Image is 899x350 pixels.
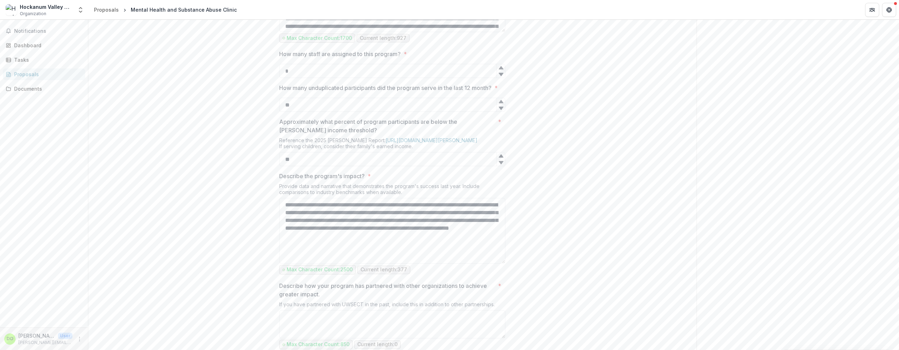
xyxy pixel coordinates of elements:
div: Hockanum Valley Community Council, Inc. [20,3,73,11]
span: Organization [20,11,46,17]
button: More [75,335,84,343]
span: Notifications [14,28,82,34]
div: Reference the 2025 [PERSON_NAME] Report: If serving children, consider their family's earned income. [279,137,505,152]
p: User [58,333,72,339]
div: Proposals [14,71,80,78]
p: How many unduplicated participants did the program serve in the last 12 month? [279,84,492,92]
button: Open entity switcher [76,3,86,17]
nav: breadcrumb [91,5,240,15]
a: Dashboard [3,40,85,51]
p: Current length: 0 [357,342,398,348]
p: [PERSON_NAME] [18,332,55,339]
p: Current length: 377 [360,267,407,273]
div: Tasks [14,56,80,64]
button: Get Help [882,3,896,17]
p: Current length: 927 [360,35,406,41]
img: Hockanum Valley Community Council, Inc. [6,4,17,16]
a: Documents [3,83,85,95]
p: Max Character Count: 850 [287,342,349,348]
div: Documents [14,85,80,92]
div: Mental Health and Substance Abuse Clinic [131,6,237,13]
a: Proposals [91,5,122,15]
p: Approximately what percent of program participants are below the [PERSON_NAME] income threshold? [279,117,495,134]
div: If you have partnered with UWSECT in the past, include this in addition to other partnerships. [279,301,505,310]
a: [URL][DOMAIN_NAME][PERSON_NAME] [386,137,477,143]
a: Tasks [3,54,85,66]
button: Partners [865,3,879,17]
p: How many staff are assigned to this program? [279,50,401,58]
div: David O'Rourke [7,337,13,341]
p: [PERSON_NAME][EMAIL_ADDRESS][DOMAIN_NAME] [18,339,72,346]
div: Provide data and narrative that demonstrates the program's success last year. Include comparisons... [279,183,505,198]
p: Describe the program's impact? [279,172,365,180]
a: Proposals [3,68,85,80]
p: Max Character Count: 2500 [287,267,353,273]
button: Notifications [3,25,85,37]
p: Describe how your program has partnered with other organizations to achieve greater impact. [279,282,495,298]
div: Dashboard [14,42,80,49]
p: Max Character Count: 1700 [287,35,352,41]
div: Proposals [94,6,119,13]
